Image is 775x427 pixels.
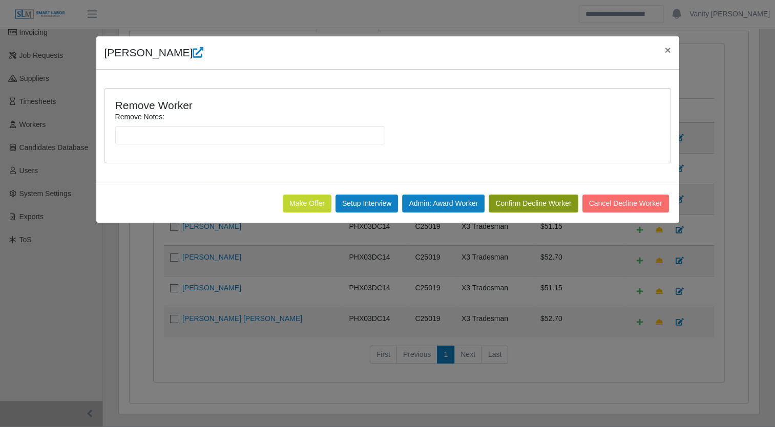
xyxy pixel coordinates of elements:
button: Make Offer [283,195,331,212]
span: × [664,44,671,56]
label: Remove Notes: [115,112,164,122]
button: Close [656,36,679,63]
button: Setup Interview [336,195,399,212]
h4: [PERSON_NAME] [104,45,204,61]
button: Admin: Award Worker [402,195,485,212]
h4: Remove Worker [115,99,520,112]
button: Confirm Decline Worker [489,195,578,212]
button: Cancel Decline Worker [582,195,669,212]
